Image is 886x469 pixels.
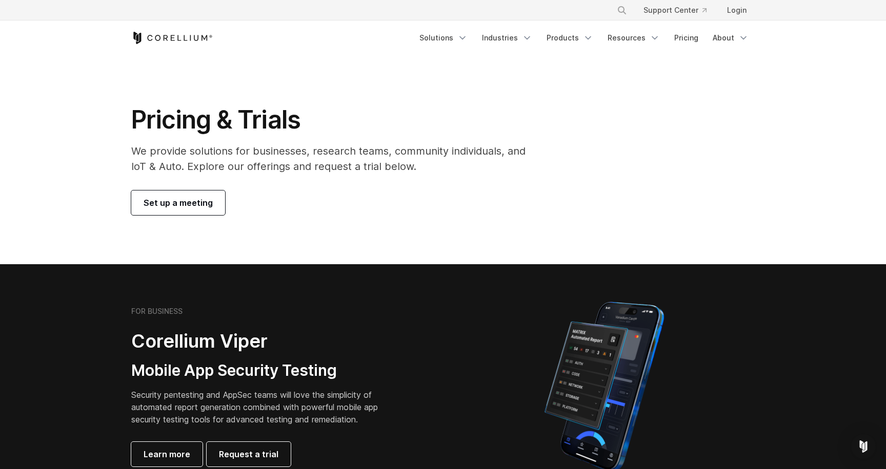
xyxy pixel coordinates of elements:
div: Open Intercom Messenger [851,434,876,459]
a: Request a trial [207,442,291,466]
h3: Mobile App Security Testing [131,361,394,380]
a: Login [719,1,755,19]
p: We provide solutions for businesses, research teams, community individuals, and IoT & Auto. Explo... [131,143,540,174]
h2: Corellium Viper [131,330,394,353]
span: Set up a meeting [144,197,213,209]
span: Learn more [144,448,190,460]
div: Navigation Menu [605,1,755,19]
span: Request a trial [219,448,278,460]
button: Search [613,1,631,19]
div: Navigation Menu [413,29,755,47]
a: Solutions [413,29,474,47]
a: Industries [476,29,538,47]
h1: Pricing & Trials [131,104,540,135]
a: Learn more [131,442,203,466]
a: Resources [601,29,666,47]
a: Corellium Home [131,32,213,44]
p: Security pentesting and AppSec teams will love the simplicity of automated report generation comb... [131,389,394,425]
a: Pricing [668,29,704,47]
a: Products [540,29,599,47]
a: Set up a meeting [131,190,225,215]
a: About [707,29,755,47]
h6: FOR BUSINESS [131,307,183,316]
a: Support Center [635,1,715,19]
